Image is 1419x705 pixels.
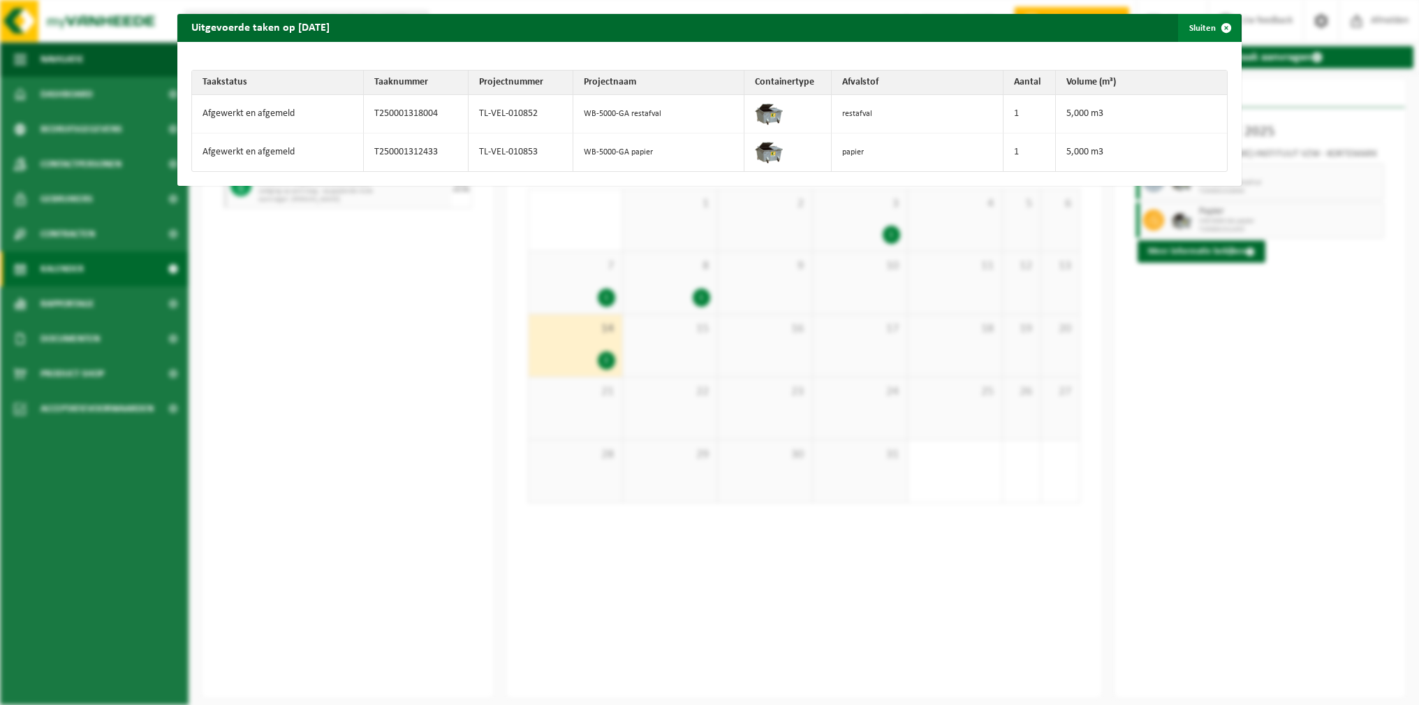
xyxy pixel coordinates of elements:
img: WB-5000-GAL-GY-01 [755,137,783,165]
th: Containertype [744,71,832,95]
th: Volume (m³) [1056,71,1228,95]
td: T250001318004 [364,95,469,133]
th: Projectnaam [573,71,745,95]
td: Afgewerkt en afgemeld [192,133,364,171]
td: TL-VEL-010852 [469,95,573,133]
td: T250001312433 [364,133,469,171]
th: Taakstatus [192,71,364,95]
td: restafval [832,95,1003,133]
td: papier [832,133,1003,171]
th: Taaknummer [364,71,469,95]
td: WB-5000-GA papier [573,133,745,171]
td: 5,000 m3 [1056,133,1228,171]
img: WB-5000-GAL-GY-01 [755,99,783,126]
th: Afvalstof [832,71,1003,95]
button: Sluiten [1178,14,1240,42]
td: WB-5000-GA restafval [573,95,745,133]
td: 5,000 m3 [1056,95,1228,133]
td: Afgewerkt en afgemeld [192,95,364,133]
td: 1 [1003,133,1056,171]
th: Projectnummer [469,71,573,95]
td: TL-VEL-010853 [469,133,573,171]
td: 1 [1003,95,1056,133]
h2: Uitgevoerde taken op [DATE] [177,14,344,41]
th: Aantal [1003,71,1056,95]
